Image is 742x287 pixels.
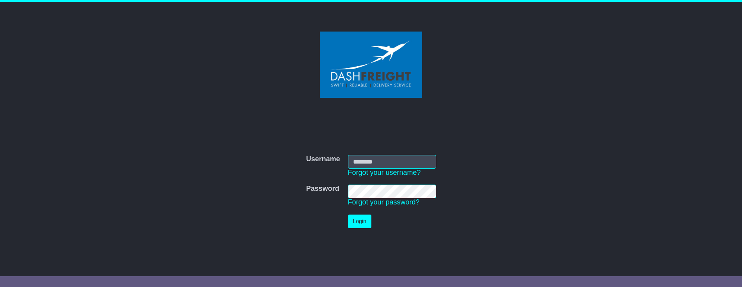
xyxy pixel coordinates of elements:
a: Forgot your password? [348,198,420,206]
label: Username [306,155,340,164]
img: Dash Freight [320,32,422,98]
label: Password [306,185,339,193]
a: Forgot your username? [348,169,421,176]
button: Login [348,215,371,228]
